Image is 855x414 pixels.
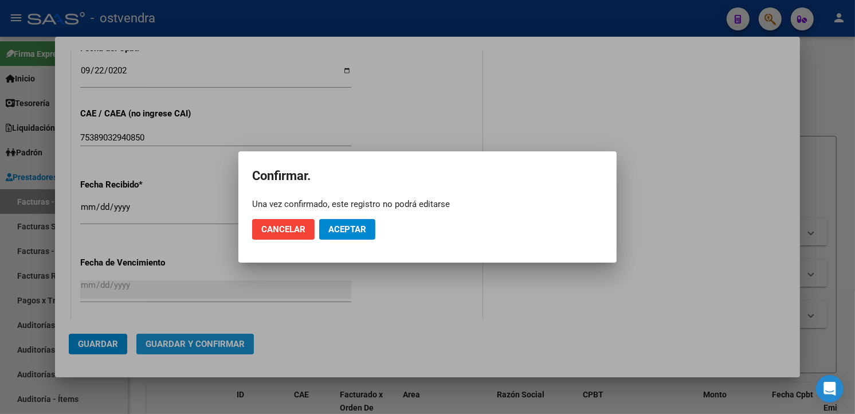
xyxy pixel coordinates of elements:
[252,219,315,240] button: Cancelar
[252,198,603,210] div: Una vez confirmado, este registro no podrá editarse
[328,224,366,235] span: Aceptar
[816,375,844,403] div: Open Intercom Messenger
[319,219,375,240] button: Aceptar
[261,224,305,235] span: Cancelar
[252,165,603,187] h2: Confirmar.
